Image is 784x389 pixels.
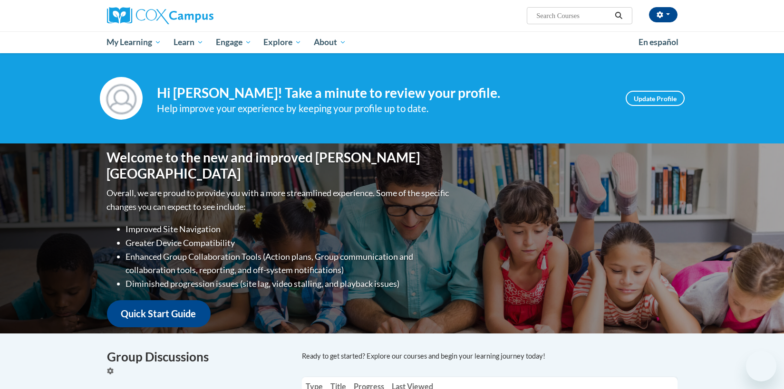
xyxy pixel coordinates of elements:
button: Search [611,10,626,21]
a: About [308,31,352,53]
p: Overall, we are proud to provide you with a more streamlined experience. Some of the specific cha... [107,186,452,214]
iframe: Button to launch messaging window [746,351,776,381]
li: Enhanced Group Collaboration Tools (Action plans, Group communication and collaboration tools, re... [126,250,452,277]
button: Account Settings [649,7,678,22]
h1: Welcome to the new and improved [PERSON_NAME][GEOGRAPHIC_DATA] [107,150,452,181]
a: Cox Campus [107,7,288,24]
img: Profile Image [100,77,143,120]
a: Quick Start Guide [107,300,211,327]
span: Explore [263,37,301,48]
img: Cox Campus [107,7,213,24]
h4: Group Discussions [107,348,288,366]
div: Main menu [93,31,692,53]
h4: Hi [PERSON_NAME]! Take a minute to review your profile. [157,85,611,101]
span: Engage [216,37,252,48]
a: Update Profile [626,91,685,106]
span: En español [639,37,678,47]
a: Engage [210,31,258,53]
span: Learn [174,37,203,48]
span: My Learning [106,37,161,48]
li: Diminished progression issues (site lag, video stalling, and playback issues) [126,277,452,291]
div: Help improve your experience by keeping your profile up to date. [157,101,611,116]
li: Improved Site Navigation [126,222,452,236]
a: En español [632,32,685,52]
input: Search Courses [535,10,611,21]
li: Greater Device Compatibility [126,236,452,250]
a: Learn [167,31,210,53]
a: Explore [257,31,308,53]
a: My Learning [101,31,168,53]
span: About [314,37,346,48]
